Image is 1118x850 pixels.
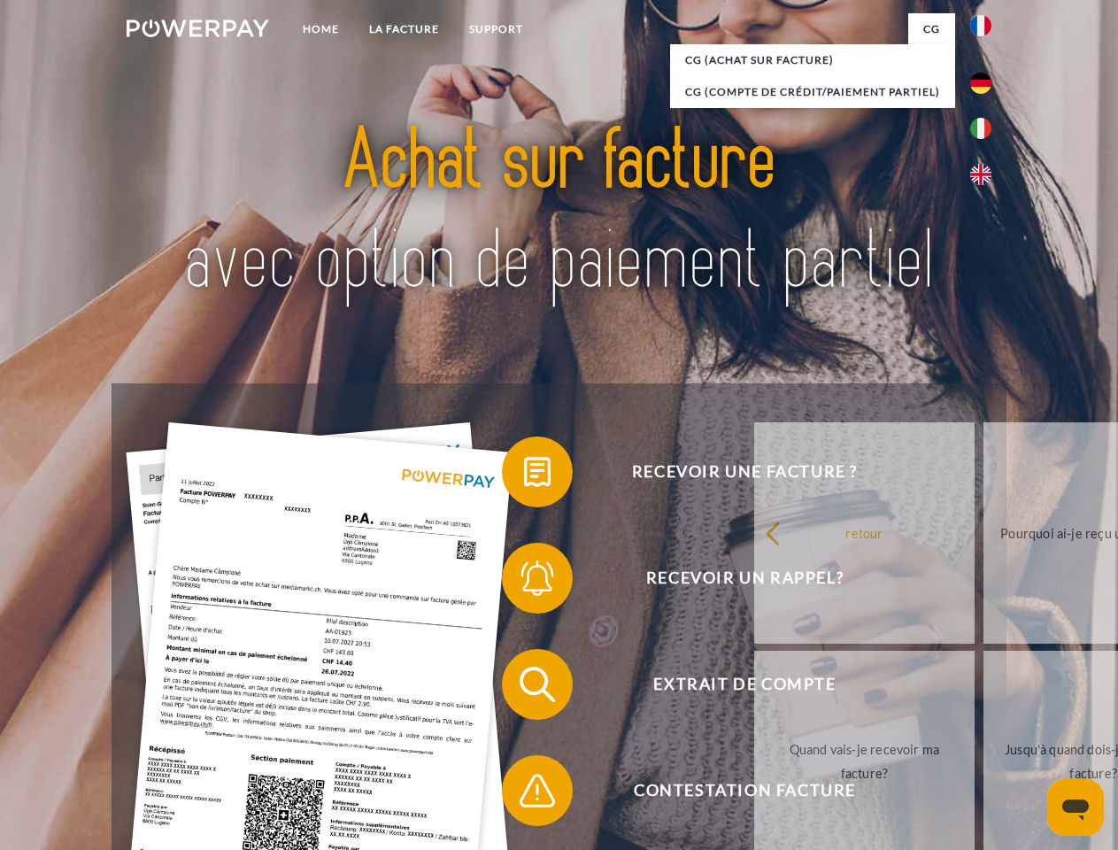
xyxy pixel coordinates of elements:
[515,662,559,707] img: qb_search.svg
[970,73,991,94] img: de
[670,76,955,108] a: CG (Compte de crédit/paiement partiel)
[765,738,964,785] div: Quand vais-je recevoir ma facture?
[970,15,991,36] img: fr
[1047,779,1104,836] iframe: Bouton de lancement de la fenêtre de messagerie
[515,556,559,600] img: qb_bell.svg
[502,649,962,720] button: Extrait de compte
[127,19,269,37] img: logo-powerpay-white.svg
[354,13,454,45] a: LA FACTURE
[515,769,559,813] img: qb_warning.svg
[169,85,949,339] img: title-powerpay_fr.svg
[502,755,962,826] button: Contestation Facture
[288,13,354,45] a: Home
[765,521,964,545] div: retour
[502,543,962,614] button: Recevoir un rappel?
[502,437,962,507] button: Recevoir une facture ?
[970,118,991,139] img: it
[515,450,559,494] img: qb_bill.svg
[970,164,991,185] img: en
[670,44,955,76] a: CG (achat sur facture)
[454,13,538,45] a: Support
[908,13,955,45] a: CG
